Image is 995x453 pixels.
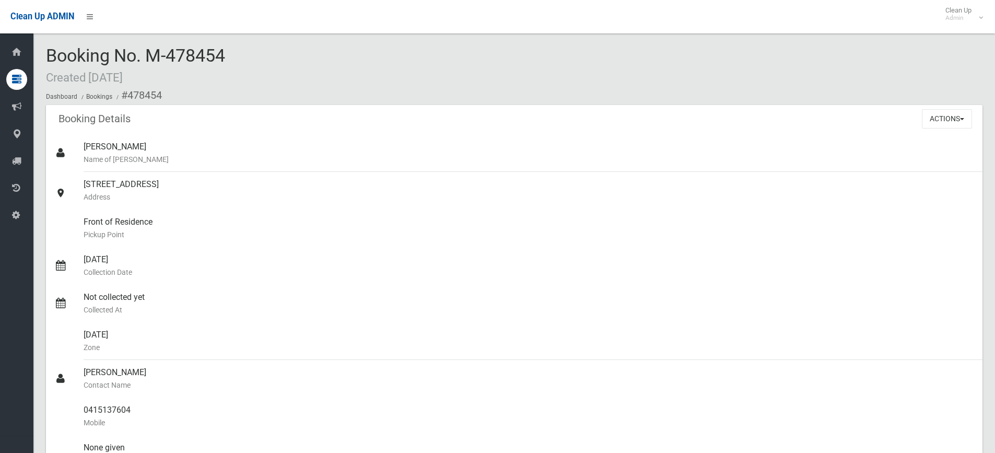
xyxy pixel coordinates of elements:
div: [DATE] [84,247,974,285]
small: Name of [PERSON_NAME] [84,153,974,166]
a: Dashboard [46,93,77,100]
div: [PERSON_NAME] [84,360,974,398]
small: Created [DATE] [46,71,123,84]
div: Front of Residence [84,210,974,247]
a: Bookings [86,93,112,100]
span: Booking No. M-478454 [46,45,225,86]
div: [PERSON_NAME] [84,134,974,172]
small: Collection Date [84,266,974,278]
small: Address [84,191,974,203]
div: [DATE] [84,322,974,360]
button: Actions [922,109,972,129]
header: Booking Details [46,109,143,129]
small: Collected At [84,304,974,316]
div: Not collected yet [84,285,974,322]
div: [STREET_ADDRESS] [84,172,974,210]
span: Clean Up ADMIN [10,11,74,21]
li: #478454 [114,86,162,105]
small: Mobile [84,416,974,429]
small: Contact Name [84,379,974,391]
small: Zone [84,341,974,354]
div: 0415137604 [84,398,974,435]
span: Clean Up [940,6,982,22]
small: Pickup Point [84,228,974,241]
small: Admin [945,14,971,22]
